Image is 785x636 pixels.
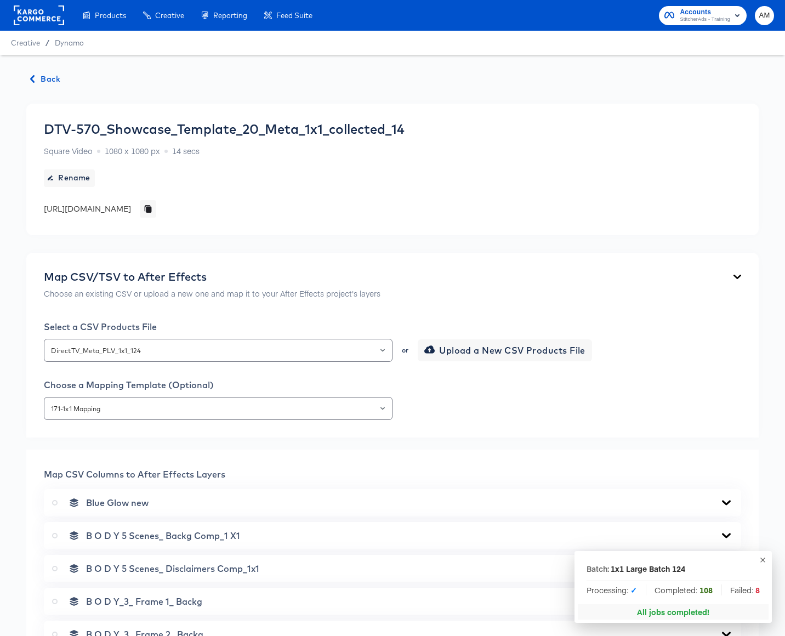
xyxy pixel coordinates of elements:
[755,584,760,595] strong: 8
[659,6,747,25] button: AccountsStitcherAds - Training
[380,343,385,358] button: Open
[55,38,84,47] a: Dynamo
[44,270,380,283] div: Map CSV/TSV to After Effects
[44,203,131,214] div: [URL][DOMAIN_NAME]
[26,72,65,86] button: Back
[680,15,730,24] span: StitcherAds - Training
[418,339,592,361] button: Upload a New CSV Products File
[44,469,225,480] span: Map CSV Columns to After Effects Layers
[611,563,685,574] div: 1x1 Large Batch 124
[401,347,409,354] div: or
[655,584,713,595] span: Completed:
[86,563,259,574] span: B O D Y 5 Scenes_ Disclaimers Comp_1x1
[86,530,240,541] span: B O D Y 5 Scenes_ Backg Comp_1 X1
[48,171,90,185] span: Rename
[49,344,388,357] input: Select a Products File
[44,288,380,299] p: Choose an existing CSV or upload a new one and map it to your After Effects project's layers
[759,9,770,22] span: AM
[86,596,202,607] span: B O D Y_3_ Frame 1_ Backg
[755,6,774,25] button: AM
[380,401,385,416] button: Open
[44,169,95,187] button: Rename
[276,11,312,20] span: Feed Suite
[40,38,55,47] span: /
[637,606,709,617] div: All jobs completed!
[49,402,388,415] input: Select a Mapping Template
[105,145,160,156] span: 1080 x 1080 px
[31,72,60,86] span: Back
[44,121,405,137] div: DTV-570_Showcase_Template_20_Meta_1x1_collected_14
[11,38,40,47] span: Creative
[44,379,741,390] div: Choose a Mapping Template (Optional)
[86,497,149,508] span: Blue Glow new
[680,7,730,18] span: Accounts
[172,145,200,156] span: 14 secs
[730,584,760,595] span: Failed:
[95,11,126,20] span: Products
[587,584,637,595] span: Processing:
[587,563,609,574] p: Batch:
[44,321,741,332] div: Select a CSV Products File
[155,11,184,20] span: Creative
[44,145,93,156] span: Square Video
[213,11,247,20] span: Reporting
[426,343,585,358] span: Upload a New CSV Products File
[630,584,637,595] strong: ✓
[699,584,713,595] strong: 108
